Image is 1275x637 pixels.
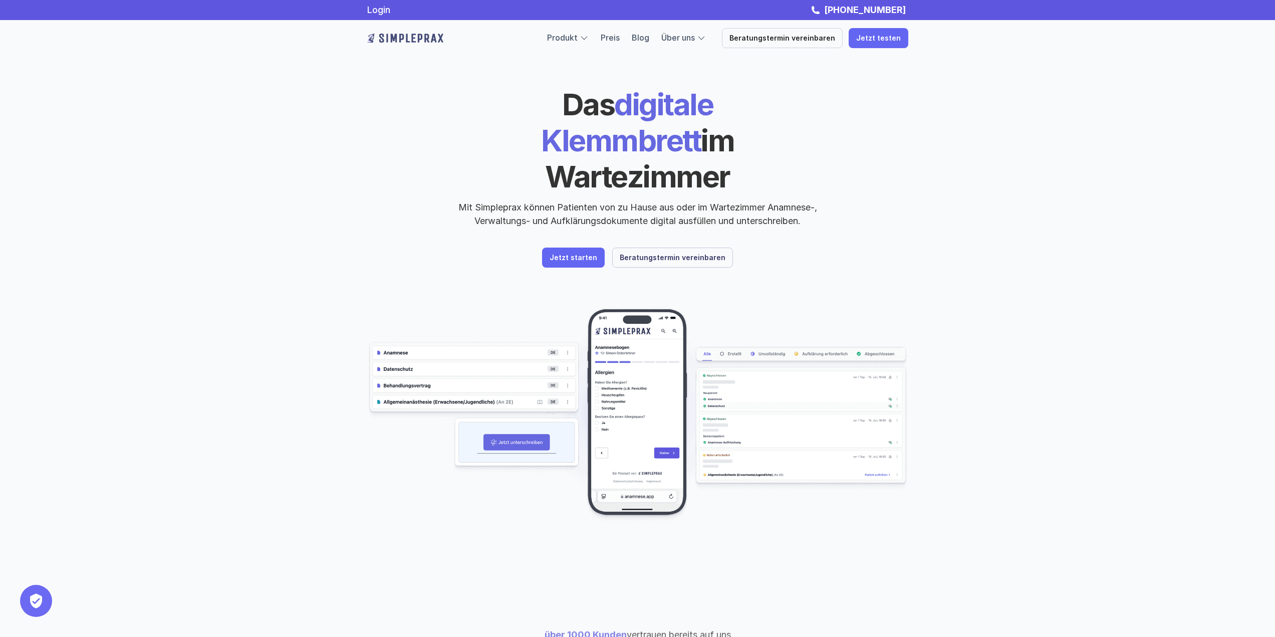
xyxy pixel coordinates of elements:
[550,254,597,262] p: Jetzt starten
[465,86,811,194] h1: digitale Klemmbrett
[545,122,739,194] span: im Wartezimmer
[632,33,649,43] a: Blog
[450,200,826,228] p: Mit Simpleprax können Patienten von zu Hause aus oder im Wartezimmer Anamnese-, Verwaltungs- und ...
[729,34,835,43] p: Beratungstermin vereinbaren
[620,254,725,262] p: Beratungstermin vereinbaren
[856,34,901,43] p: Jetzt testen
[822,5,908,15] a: [PHONE_NUMBER]
[601,33,620,43] a: Preis
[562,86,615,122] span: Das
[367,308,908,523] img: Beispielscreenshots aus der Simpleprax Anwendung
[547,33,578,43] a: Produkt
[722,28,843,48] a: Beratungstermin vereinbaren
[661,33,695,43] a: Über uns
[367,5,390,15] a: Login
[542,248,605,268] a: Jetzt starten
[824,5,906,15] strong: [PHONE_NUMBER]
[612,248,733,268] a: Beratungstermin vereinbaren
[849,28,908,48] a: Jetzt testen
